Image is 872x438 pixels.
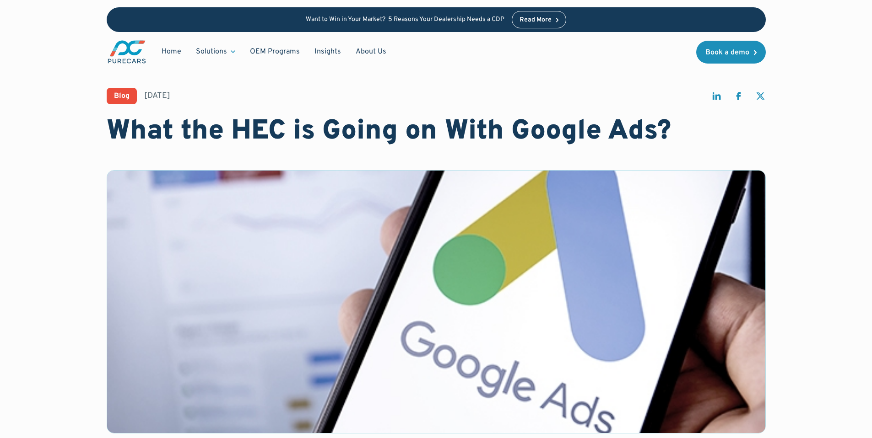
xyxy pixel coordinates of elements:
[307,43,348,60] a: Insights
[196,47,227,57] div: Solutions
[520,17,552,23] div: Read More
[755,91,766,106] a: share on twitter
[733,91,744,106] a: share on facebook
[107,39,147,64] img: purecars logo
[243,43,307,60] a: OEM Programs
[107,115,766,148] h1: What the HEC is Going on With Google Ads?
[348,43,394,60] a: About Us
[705,49,749,56] div: Book a demo
[306,16,504,24] p: Want to Win in Your Market? 5 Reasons Your Dealership Needs a CDP
[107,39,147,64] a: main
[696,41,766,64] a: Book a demo
[711,91,722,106] a: share on linkedin
[512,11,567,28] a: Read More
[189,43,243,60] div: Solutions
[114,92,130,100] div: Blog
[144,90,170,101] div: [DATE]
[154,43,189,60] a: Home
